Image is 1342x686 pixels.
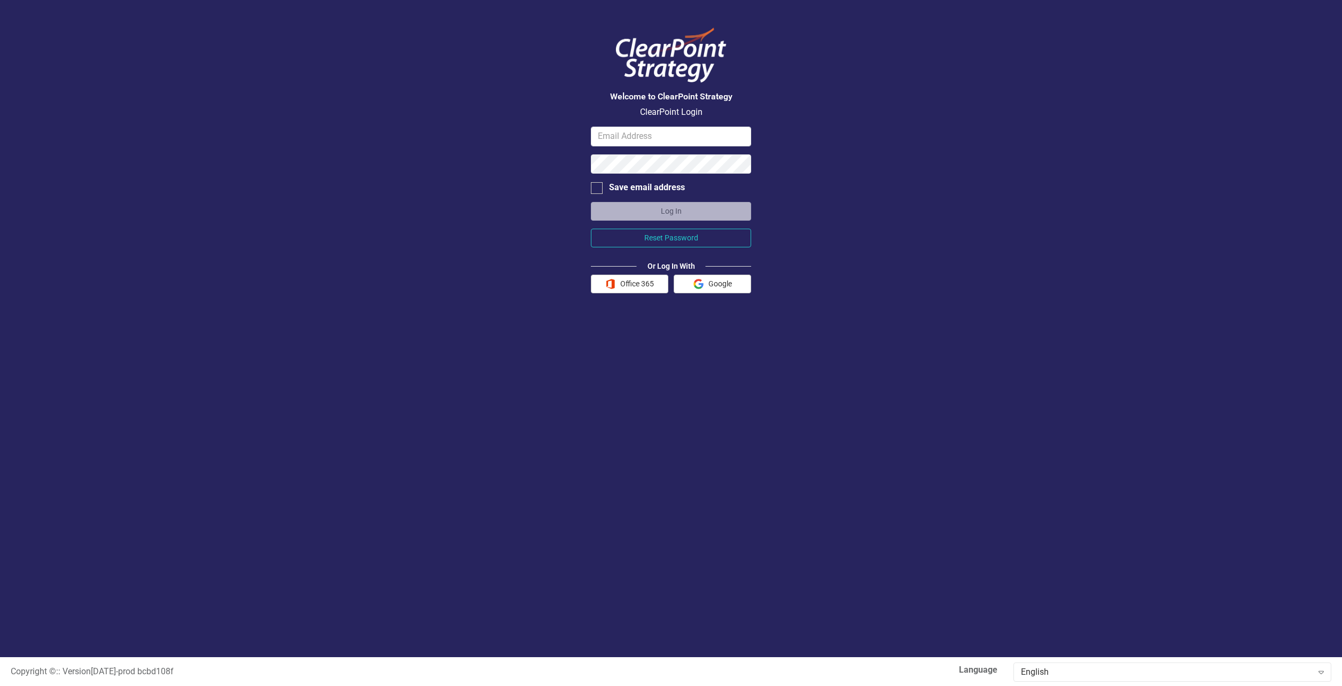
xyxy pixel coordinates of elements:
img: Office 365 [605,279,615,289]
span: Copyright © [11,666,56,676]
p: ClearPoint Login [591,106,751,119]
input: Email Address [591,127,751,146]
div: English [1021,666,1313,679]
label: Language [679,664,997,676]
img: Google [693,279,704,289]
button: Log In [591,202,751,221]
button: Google [674,275,751,293]
button: Reset Password [591,229,751,247]
div: :: Version [DATE] - prod bcbd108f [3,666,671,678]
button: Office 365 [591,275,668,293]
h3: Welcome to ClearPoint Strategy [591,92,751,102]
div: Or Log In With [637,261,706,271]
img: ClearPoint Logo [607,21,735,89]
div: Save email address [609,182,685,194]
